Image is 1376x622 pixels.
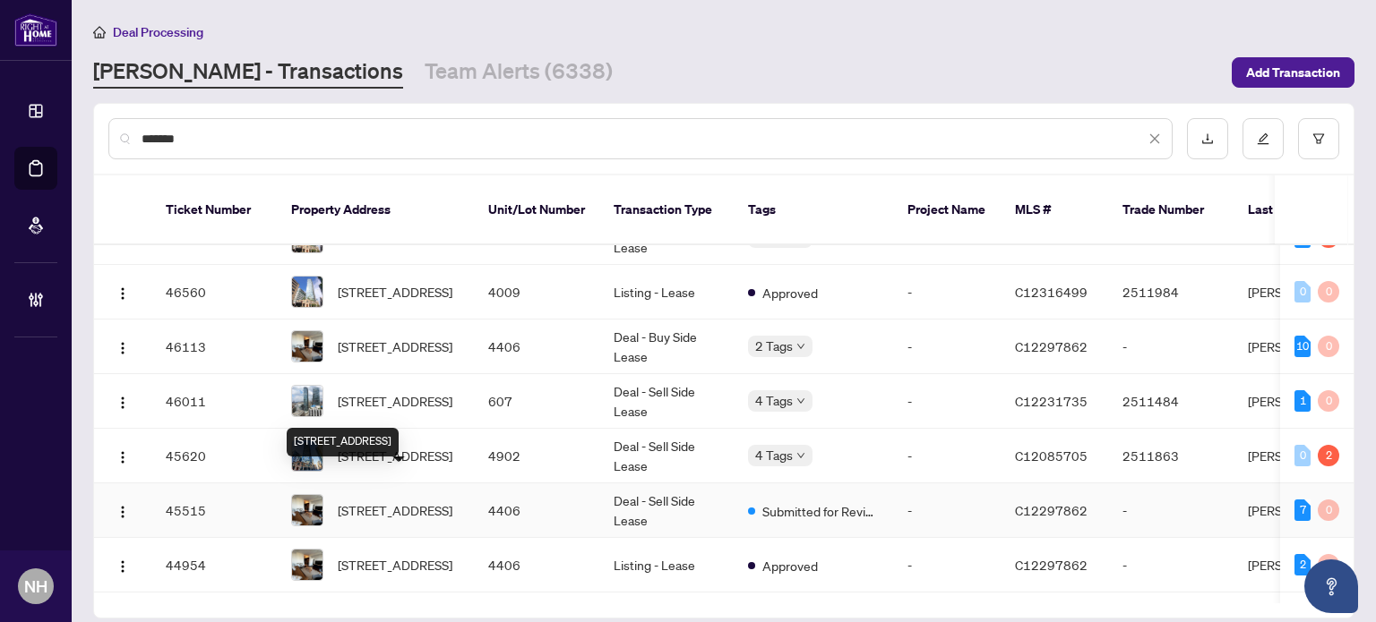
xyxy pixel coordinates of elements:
td: - [893,320,1001,374]
th: Transaction Type [599,175,734,245]
img: Logo [116,396,130,410]
td: 4009 [474,265,599,320]
div: 10 [1294,336,1311,357]
td: 4406 [474,320,599,374]
td: [PERSON_NAME] [1234,538,1368,592]
span: down [796,396,805,405]
td: 2511863 [1108,429,1234,483]
div: 0 [1318,499,1339,521]
td: 45515 [151,483,277,538]
span: Approved [762,556,818,575]
td: - [893,483,1001,538]
td: [PERSON_NAME] [1234,320,1368,374]
span: download [1201,132,1214,145]
div: 0 [1294,445,1311,466]
td: - [893,265,1001,320]
td: 4406 [474,538,599,592]
span: C12297862 [1015,557,1088,573]
td: 45620 [151,429,277,483]
span: C12316499 [1015,284,1088,300]
span: [STREET_ADDRESS] [338,337,452,356]
button: download [1187,118,1228,159]
img: logo [14,13,57,47]
button: Add Transaction [1232,57,1354,88]
span: C12297862 [1015,338,1088,354]
td: 46113 [151,320,277,374]
span: Approved [762,283,818,302]
img: Logo [116,341,130,355]
td: [PERSON_NAME] [1234,374,1368,429]
span: close [1148,132,1161,145]
th: MLS # [1001,175,1108,245]
td: Listing - Lease [599,538,734,592]
a: [PERSON_NAME] - Transactions [93,56,403,89]
th: Ticket Number [151,175,277,245]
button: Logo [108,496,137,524]
span: down [796,342,805,351]
td: 4406 [474,483,599,538]
span: C12231735 [1015,393,1088,409]
span: [STREET_ADDRESS] [338,282,452,302]
td: 44954 [151,538,277,592]
th: Property Address [277,175,474,245]
div: 7 [1294,499,1311,521]
span: [STREET_ADDRESS] [338,391,452,411]
img: thumbnail-img [292,495,322,525]
span: down [796,451,805,460]
div: 0 [1318,336,1339,357]
button: Logo [108,277,137,306]
img: Logo [116,559,130,574]
button: Logo [108,441,137,470]
span: [STREET_ADDRESS] [338,500,452,520]
td: - [1108,538,1234,592]
span: Deal Processing [113,24,203,40]
td: - [1108,483,1234,538]
span: edit [1257,132,1269,145]
span: C12085705 [1015,447,1088,464]
td: - [893,538,1001,592]
span: home [93,26,106,38]
td: 4902 [474,429,599,483]
span: NH [24,574,47,599]
th: Trade Number [1108,175,1234,245]
span: C12297862 [1015,502,1088,518]
th: Project Name [893,175,1001,245]
td: Deal - Sell Side Lease [599,429,734,483]
button: Logo [108,387,137,415]
span: [STREET_ADDRESS] [338,555,452,575]
img: thumbnail-img [292,386,322,416]
button: filter [1298,118,1339,159]
th: Last Updated By [1234,175,1368,245]
th: Unit/Lot Number [474,175,599,245]
span: 2 Tags [755,336,793,356]
td: - [893,429,1001,483]
td: [PERSON_NAME] [1234,483,1368,538]
img: Logo [116,505,130,519]
td: [PERSON_NAME] [1234,265,1368,320]
td: Listing - Lease [599,265,734,320]
div: 0 [1294,281,1311,302]
td: 46011 [151,374,277,429]
td: 46560 [151,265,277,320]
th: Tags [734,175,893,245]
img: Logo [116,286,130,301]
button: Logo [108,332,137,361]
button: edit [1243,118,1284,159]
td: 2511984 [1108,265,1234,320]
img: thumbnail-img [292,331,322,362]
td: - [893,374,1001,429]
td: Deal - Sell Side Lease [599,483,734,538]
div: 2 [1294,554,1311,575]
button: Logo [108,550,137,579]
div: 0 [1318,554,1339,575]
div: 0 [1318,281,1339,302]
div: 1 [1294,390,1311,412]
span: 4 Tags [755,390,793,411]
td: 2511484 [1108,374,1234,429]
a: Team Alerts (6338) [425,56,613,89]
td: [PERSON_NAME] [1234,429,1368,483]
img: Logo [116,450,130,464]
div: [STREET_ADDRESS] [287,428,399,456]
td: Deal - Sell Side Lease [599,374,734,429]
img: thumbnail-img [292,277,322,307]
